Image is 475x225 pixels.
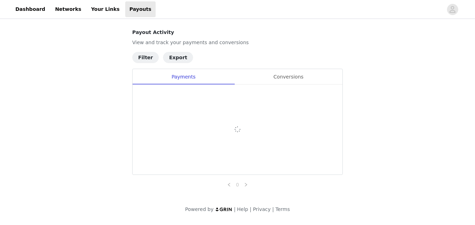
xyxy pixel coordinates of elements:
div: Payments [133,69,234,85]
i: icon: left [227,183,231,187]
div: avatar [449,4,456,15]
span: | [250,206,251,212]
button: Export [163,52,193,63]
a: 0 [234,181,241,189]
button: Filter [132,52,159,63]
a: Help [237,206,248,212]
a: Dashboard [11,1,49,17]
a: Networks [51,1,85,17]
h4: Payout Activity [132,29,343,36]
img: logo [215,207,233,212]
a: Terms [275,206,290,212]
a: Your Links [87,1,124,17]
span: | [272,206,274,212]
i: icon: right [244,183,248,187]
span: Powered by [185,206,213,212]
li: 0 [233,180,242,189]
li: Next Page [242,180,250,189]
a: Privacy [253,206,271,212]
p: View and track your payments and conversions [132,39,343,46]
span: | [234,206,236,212]
a: Payouts [125,1,156,17]
li: Previous Page [225,180,233,189]
div: Conversions [234,69,342,85]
